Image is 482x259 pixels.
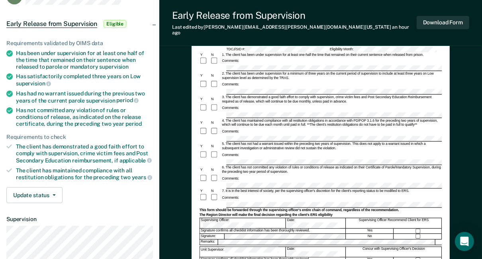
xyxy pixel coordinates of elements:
[210,168,221,172] div: N
[221,119,442,127] div: 4. The client has maintained compliance with all restitution obligations in accordance with PD/PO...
[200,52,210,57] div: Y
[200,247,286,257] div: Unit Supervisor:
[6,187,63,203] button: Update status
[455,232,474,251] div: Open Intercom Messenger
[210,189,221,194] div: N
[221,196,240,200] div: Comments:
[346,229,394,233] div: Yes
[200,121,210,125] div: Y
[6,20,97,28] span: Early Release from Supervision
[200,208,442,213] div: This form should be forwarded through the supervising officer's entire chain of command, regardle...
[200,74,210,78] div: Y
[210,52,221,57] div: N
[225,36,442,46] div: Client's Name:
[221,59,240,63] div: Comments:
[221,176,240,181] div: Comments:
[16,73,153,87] div: Has satisfactorily completed three years on Low
[6,40,153,47] div: Requirements validated by OIMS data
[221,52,442,57] div: 1. The client has been under supervision for at least one-half the time that remained on their cu...
[6,216,153,223] dt: Supervision
[200,168,210,172] div: Y
[221,82,240,87] div: Comments:
[200,234,225,239] div: Signature:
[210,74,221,78] div: N
[221,95,442,104] div: 3. The client has demonstrated a good faith effort to comply with supervision, crime victim fees ...
[200,189,210,194] div: Y
[104,20,126,28] span: Eligible
[200,229,346,233] div: Signature confirms all checklist information has been thoroughly reviewed.
[6,134,153,140] div: Requirements to check
[100,63,129,70] span: supervision
[221,166,442,174] div: 6. The client has not committed any violation of rules or conditions of release as indicated on t...
[132,174,152,180] span: years
[16,90,153,104] div: Has had no warrant issued during the previous two years of the current parole supervision
[210,121,221,125] div: N
[417,16,469,29] button: Download Form
[120,157,152,164] span: applicable
[125,121,142,127] span: period
[200,97,210,102] div: Y
[346,218,442,228] div: Supervising Officer Recommend Client for ERS
[346,234,394,239] div: No
[16,107,153,127] div: Has not committed any violation of rules or conditions of release, as indicated on the release ce...
[286,247,345,257] div: Date:
[225,46,329,52] div: TDCJ/SID #:
[16,80,51,87] span: supervision
[210,144,221,148] div: N
[172,10,417,21] div: Early Release from Supervision
[200,218,286,228] div: Supervising Officer:
[221,142,442,151] div: 5. The client has not had a warrant issued within the preceding two years of supervision. This do...
[200,144,210,148] div: Y
[172,24,409,36] span: an hour ago
[329,46,438,52] div: Eligibility Month:
[286,218,345,228] div: Date:
[210,97,221,102] div: N
[221,189,442,194] div: 7. It is in the best interest of society, per the supervising officer's discretion for the client...
[172,24,417,36] div: Last edited by [PERSON_NAME][EMAIL_ADDRESS][PERSON_NAME][DOMAIN_NAME][US_STATE]
[346,247,442,257] div: Concur with Supervising Officer's Decision
[221,129,240,134] div: Comments:
[16,143,153,164] div: The client has demonstrated a good faith effort to comply with supervision, crime victim fees and...
[16,50,153,70] div: Has been under supervision for at least one half of the time that remained on their sentence when...
[200,239,218,245] div: Remarks:
[221,106,240,110] div: Comments:
[16,167,153,181] div: The client has maintained compliance with all restitution obligations for the preceding two
[200,213,442,217] div: The Region Director will make the final decision regarding the client's ERS eligibility
[116,97,139,103] span: period
[221,71,442,80] div: 2. The client has been under supervision for a minimum of three years on the current period of su...
[221,153,240,157] div: Comments:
